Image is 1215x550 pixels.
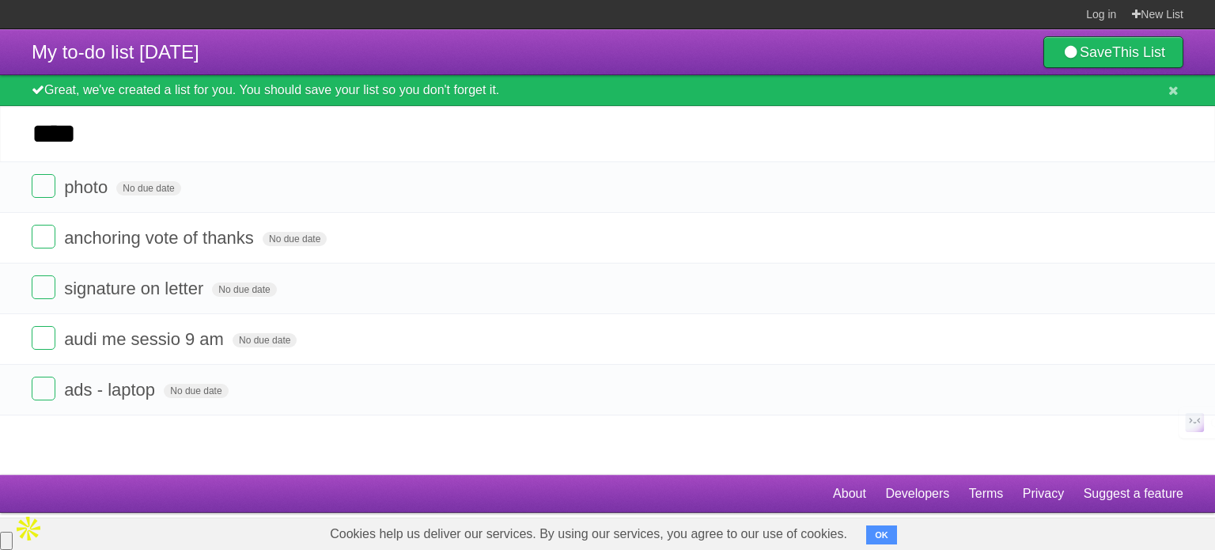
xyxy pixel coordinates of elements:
[116,181,180,195] span: No due date
[212,283,276,297] span: No due date
[885,479,949,509] a: Developers
[32,275,55,299] label: Done
[164,384,228,398] span: No due date
[833,479,866,509] a: About
[1084,479,1183,509] a: Suggest a feature
[64,329,228,349] span: audi me sessio 9 am
[32,41,199,63] span: My to-do list [DATE]
[32,326,55,350] label: Done
[1023,479,1064,509] a: Privacy
[263,232,327,246] span: No due date
[64,380,159,400] span: ads - laptop
[969,479,1004,509] a: Terms
[32,225,55,248] label: Done
[1112,44,1165,60] b: This List
[1043,36,1183,68] a: SaveThis List
[32,377,55,400] label: Done
[64,177,112,197] span: photo
[32,174,55,198] label: Done
[64,228,258,248] span: anchoring vote of thanks
[233,333,297,347] span: No due date
[13,513,44,544] img: Apollo
[64,279,207,298] span: signature on letter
